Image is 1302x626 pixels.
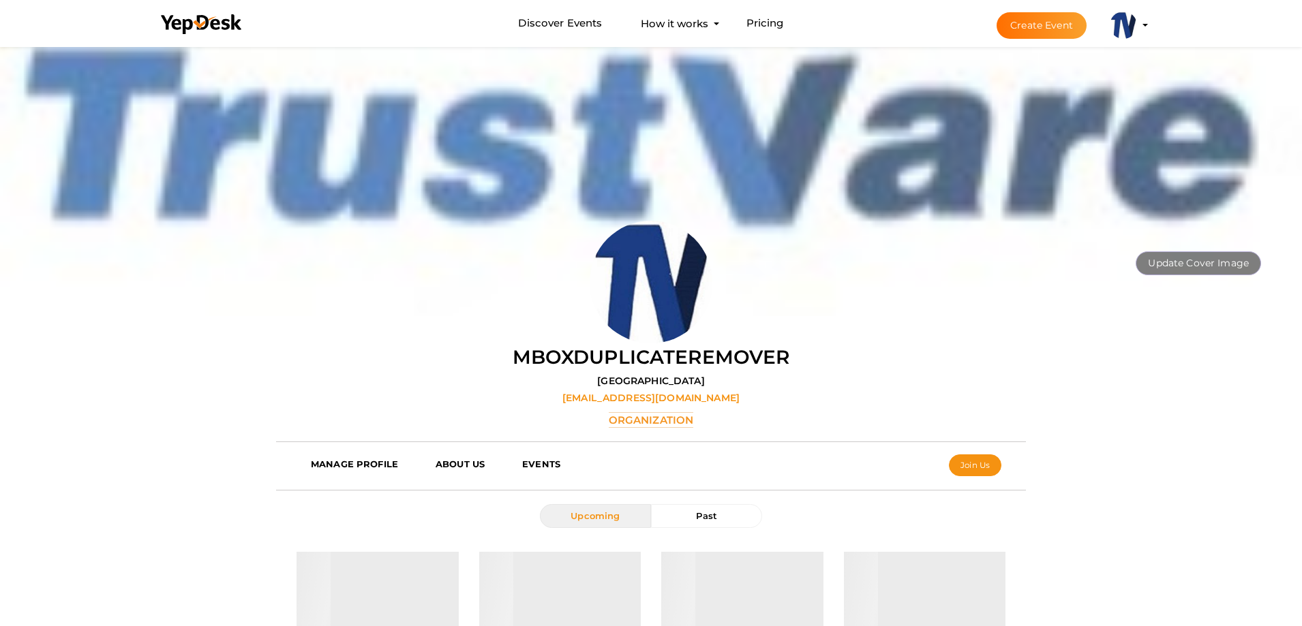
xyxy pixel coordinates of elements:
[512,454,588,474] a: EVENTS
[651,504,762,528] button: Past
[425,454,512,474] a: ABOUT US
[436,458,485,469] b: ABOUT US
[997,12,1087,39] button: Create Event
[301,454,425,474] a: MANAGE PROFILE
[597,374,704,388] label: [GEOGRAPHIC_DATA]
[609,412,694,428] label: Organization
[311,458,398,469] b: MANAGE PROFILE
[562,391,740,405] label: [EMAIL_ADDRESS][DOMAIN_NAME]
[746,11,784,36] a: Pricing
[522,458,560,469] b: EVENTS
[949,454,1001,476] a: Join Us
[513,343,790,371] label: mboxduplicateremover
[518,11,602,36] a: Discover Events
[1110,12,1137,39] img: LYJC2LBU_small.jpeg
[637,11,712,36] button: How it works
[571,510,620,521] span: Upcoming
[696,510,717,521] span: Past
[1136,251,1261,275] button: Update Cover Image
[540,504,651,528] button: Upcoming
